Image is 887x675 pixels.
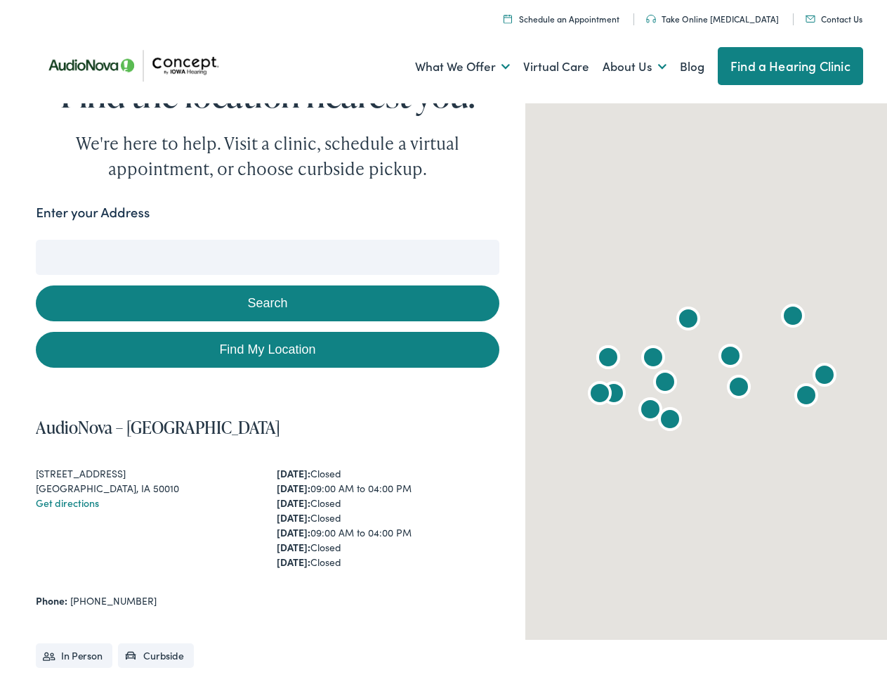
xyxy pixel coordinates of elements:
[646,11,656,19] img: utility icon
[680,37,704,89] a: Blog
[277,477,310,491] strong: [DATE]:
[36,411,280,435] a: AudioNova – [GEOGRAPHIC_DATA]
[789,376,823,410] div: AudioNova
[118,639,194,664] li: Curbside
[36,639,112,664] li: In Person
[808,356,841,390] div: AudioNova
[36,70,499,109] h1: Find the location nearest you.
[277,462,310,476] strong: [DATE]:
[714,337,747,371] div: AudioNova
[597,374,631,408] div: AudioNova
[583,374,617,408] div: AudioNova
[36,281,499,317] button: Search
[36,462,258,477] div: [STREET_ADDRESS]
[36,328,499,364] a: Find My Location
[504,8,619,20] a: Schedule an Appointment
[36,198,150,219] label: Enter your Address
[591,338,625,372] div: Concept by Iowa Hearing by AudioNova
[277,491,310,506] strong: [DATE]:
[722,368,756,401] div: AudioNova
[277,506,310,520] strong: [DATE]:
[806,8,862,20] a: Contact Us
[504,10,512,19] img: A calendar icon to schedule an appointment at Concept by Iowa Hearing.
[653,400,687,434] div: Concept by Iowa Hearing by AudioNova
[648,363,682,397] div: Concept by Iowa Hearing by AudioNova
[43,127,492,177] div: We're here to help. Visit a clinic, schedule a virtual appointment, or choose curbside pickup.
[70,589,157,603] a: [PHONE_NUMBER]
[523,37,589,89] a: Virtual Care
[603,37,666,89] a: About Us
[277,521,310,535] strong: [DATE]:
[671,300,705,333] div: AudioNova
[415,37,510,89] a: What We Offer
[277,551,310,565] strong: [DATE]:
[36,236,499,271] input: Enter your address or zip code
[36,491,99,506] a: Get directions
[718,43,863,81] a: Find a Hearing Clinic
[277,536,310,550] strong: [DATE]:
[277,462,499,565] div: Closed 09:00 AM to 04:00 PM Closed Closed 09:00 AM to 04:00 PM Closed Closed
[36,589,67,603] strong: Phone:
[776,297,810,330] div: Concept by Iowa Hearing by AudioNova
[636,338,670,372] div: AudioNova
[646,8,779,20] a: Take Online [MEDICAL_DATA]
[36,477,258,491] div: [GEOGRAPHIC_DATA], IA 50010
[806,11,815,18] img: utility icon
[633,390,667,424] div: Concept by Iowa Hearing by AudioNova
